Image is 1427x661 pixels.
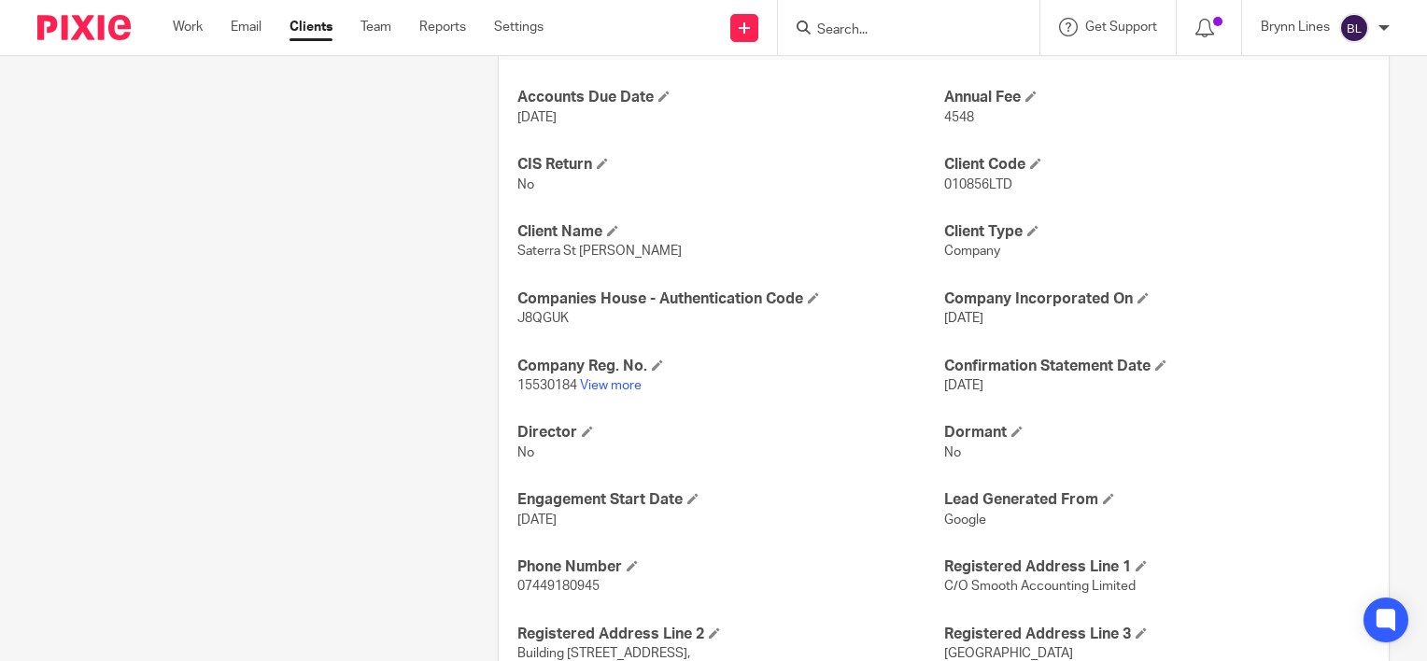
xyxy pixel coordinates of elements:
[944,155,1370,175] h4: Client Code
[231,18,261,36] a: Email
[944,289,1370,309] h4: Company Incorporated On
[944,513,986,527] span: Google
[1261,18,1330,36] p: Brynn Lines
[37,15,131,40] img: Pixie
[517,557,943,577] h4: Phone Number
[580,379,642,392] a: View more
[1339,13,1369,43] img: svg%3E
[517,245,682,258] span: Saterra St [PERSON_NAME]
[517,490,943,510] h4: Engagement Start Date
[517,446,534,459] span: No
[517,625,943,644] h4: Registered Address Line 2
[517,88,943,107] h4: Accounts Due Date
[944,178,1012,191] span: 010856LTD
[944,357,1370,376] h4: Confirmation Statement Date
[517,155,943,175] h4: CIS Return
[517,423,943,443] h4: Director
[944,312,983,325] span: [DATE]
[944,647,1073,660] span: [GEOGRAPHIC_DATA]
[173,18,203,36] a: Work
[419,18,466,36] a: Reports
[517,111,557,124] span: [DATE]
[517,357,943,376] h4: Company Reg. No.
[517,222,943,242] h4: Client Name
[517,379,577,392] span: 15530184
[517,513,557,527] span: [DATE]
[494,18,544,36] a: Settings
[815,22,983,39] input: Search
[944,379,983,392] span: [DATE]
[944,245,1000,258] span: Company
[944,557,1370,577] h4: Registered Address Line 1
[360,18,391,36] a: Team
[944,490,1370,510] h4: Lead Generated From
[517,647,690,660] span: Building [STREET_ADDRESS],
[944,88,1370,107] h4: Annual Fee
[944,423,1370,443] h4: Dormant
[944,222,1370,242] h4: Client Type
[517,289,943,309] h4: Companies House - Authentication Code
[517,178,534,191] span: No
[290,18,332,36] a: Clients
[944,625,1370,644] h4: Registered Address Line 3
[944,111,974,124] span: 4548
[944,580,1136,593] span: C/O Smooth Accounting Limited
[944,446,961,459] span: No
[1085,21,1157,34] span: Get Support
[517,580,600,593] span: 07449180945
[517,312,569,325] span: J8QGUK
